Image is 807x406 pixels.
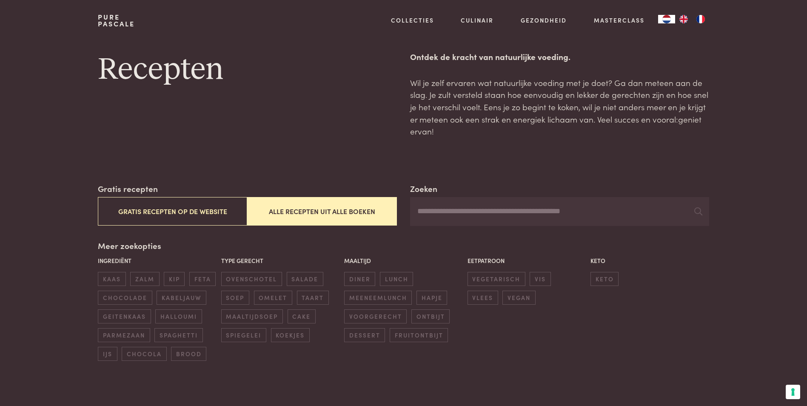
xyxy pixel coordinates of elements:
[416,291,447,305] span: hapje
[221,309,283,323] span: maaltijdsoep
[98,14,135,27] a: PurePascale
[344,328,385,342] span: dessert
[98,347,117,361] span: ijs
[189,272,216,286] span: feta
[221,272,282,286] span: ovenschotel
[98,328,150,342] span: parmezaan
[468,291,498,305] span: vlees
[247,197,396,226] button: Alle recepten uit alle boeken
[130,272,159,286] span: zalm
[461,16,493,25] a: Culinair
[468,272,525,286] span: vegetarisch
[221,291,249,305] span: soep
[692,15,709,23] a: FR
[390,328,448,342] span: fruitontbijt
[786,385,800,399] button: Uw voorkeuren voor toestemming voor trackingtechnologieën
[154,328,202,342] span: spaghetti
[410,77,709,137] p: Wil je zelf ervaren wat natuurlijke voeding met je doet? Ga dan meteen aan de slag. Je zult verst...
[98,51,396,89] h1: Recepten
[98,183,158,195] label: Gratis recepten
[122,347,166,361] span: chocola
[171,347,206,361] span: brood
[344,256,463,265] p: Maaltijd
[410,51,570,62] strong: Ontdek de kracht van natuurlijke voeding.
[288,309,316,323] span: cake
[287,272,323,286] span: salade
[157,291,206,305] span: kabeljauw
[344,309,407,323] span: voorgerecht
[164,272,185,286] span: kip
[521,16,567,25] a: Gezondheid
[98,272,125,286] span: kaas
[221,256,340,265] p: Type gerecht
[658,15,675,23] a: NL
[344,291,412,305] span: meeneemlunch
[271,328,310,342] span: koekjes
[658,15,675,23] div: Language
[594,16,644,25] a: Masterclass
[675,15,692,23] a: EN
[344,272,375,286] span: diner
[410,183,437,195] label: Zoeken
[221,328,266,342] span: spiegelei
[411,309,450,323] span: ontbijt
[675,15,709,23] ul: Language list
[98,309,151,323] span: geitenkaas
[658,15,709,23] aside: Language selected: Nederlands
[590,272,619,286] span: keto
[502,291,535,305] span: vegan
[530,272,550,286] span: vis
[155,309,202,323] span: halloumi
[391,16,434,25] a: Collecties
[254,291,292,305] span: omelet
[98,291,152,305] span: chocolade
[297,291,329,305] span: taart
[380,272,413,286] span: lunch
[590,256,709,265] p: Keto
[98,256,217,265] p: Ingrediënt
[468,256,586,265] p: Eetpatroon
[98,197,247,226] button: Gratis recepten op de website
